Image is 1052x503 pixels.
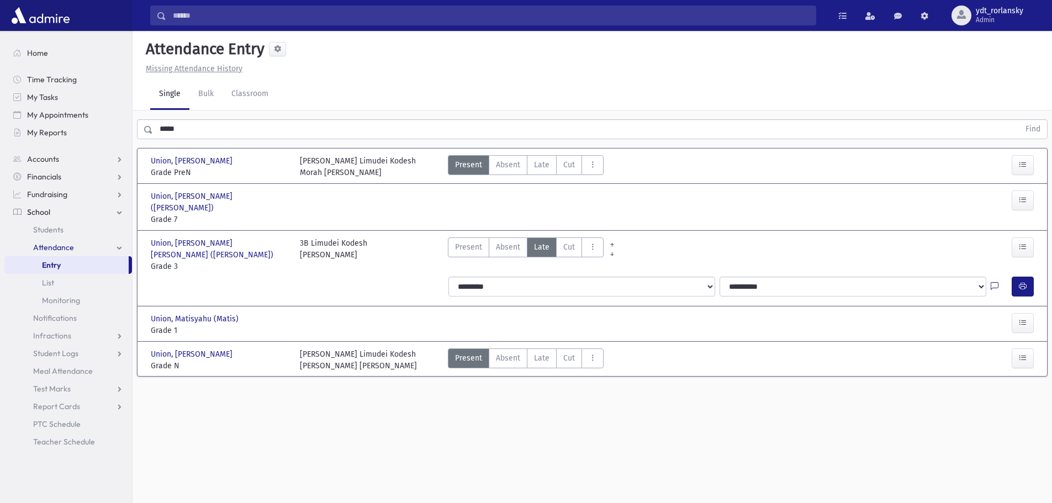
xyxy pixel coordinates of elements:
div: AttTypes [448,155,604,178]
span: Infractions [33,331,71,341]
div: AttTypes [448,348,604,372]
a: School [4,203,132,221]
a: Time Tracking [4,71,132,88]
a: Entry [4,256,129,274]
span: Union, [PERSON_NAME] ([PERSON_NAME]) [151,190,289,214]
a: Teacher Schedule [4,433,132,451]
span: Notifications [33,313,77,323]
a: Infractions [4,327,132,345]
span: School [27,207,50,217]
div: [PERSON_NAME] Limudei Kodesh Morah [PERSON_NAME] [300,155,416,178]
span: Fundraising [27,189,67,199]
a: My Tasks [4,88,132,106]
span: Teacher Schedule [33,437,95,447]
span: Time Tracking [27,75,77,84]
span: Home [27,48,48,58]
div: 3B Limudei Kodesh [PERSON_NAME] [300,237,367,272]
span: Grade N [151,360,289,372]
a: Home [4,44,132,62]
u: Missing Attendance History [146,64,242,73]
span: ydt_rorlansky [976,7,1023,15]
a: Missing Attendance History [141,64,242,73]
a: My Appointments [4,106,132,124]
span: Late [534,241,549,253]
span: My Tasks [27,92,58,102]
a: Students [4,221,132,239]
span: Present [455,159,482,171]
span: Students [33,225,64,235]
span: Accounts [27,154,59,164]
span: Present [455,352,482,364]
a: Report Cards [4,398,132,415]
a: Student Logs [4,345,132,362]
span: List [42,278,54,288]
span: Student Logs [33,348,78,358]
span: Grade 7 [151,214,289,225]
span: Admin [976,15,1023,24]
span: Attendance [33,242,74,252]
div: [PERSON_NAME] Limudei Kodesh [PERSON_NAME] [PERSON_NAME] [300,348,417,372]
span: Late [534,159,549,171]
span: Union, [PERSON_NAME] [151,155,235,167]
span: Grade PreN [151,167,289,178]
a: Test Marks [4,380,132,398]
span: Union, Matisyahu (Matis) [151,313,241,325]
a: Classroom [223,79,277,110]
a: Accounts [4,150,132,168]
a: Bulk [189,79,223,110]
span: Late [534,352,549,364]
button: Find [1019,120,1047,139]
span: Grade 3 [151,261,289,272]
a: PTC Schedule [4,415,132,433]
span: Financials [27,172,61,182]
a: Fundraising [4,186,132,203]
a: Single [150,79,189,110]
div: AttTypes [448,237,604,272]
span: Entry [42,260,61,270]
span: My Appointments [27,110,88,120]
span: Absent [496,241,520,253]
img: AdmirePro [9,4,72,27]
span: My Reports [27,128,67,137]
span: Absent [496,352,520,364]
span: Absent [496,159,520,171]
span: Present [455,241,482,253]
span: Union, [PERSON_NAME] [PERSON_NAME] ([PERSON_NAME]) [151,237,289,261]
a: Monitoring [4,292,132,309]
span: Test Marks [33,384,71,394]
a: Attendance [4,239,132,256]
span: Grade 1 [151,325,289,336]
a: Notifications [4,309,132,327]
span: Report Cards [33,401,80,411]
a: List [4,274,132,292]
span: Monitoring [42,295,80,305]
span: Cut [563,352,575,364]
h5: Attendance Entry [141,40,265,59]
a: Financials [4,168,132,186]
span: Meal Attendance [33,366,93,376]
span: Cut [563,241,575,253]
a: Meal Attendance [4,362,132,380]
span: Union, [PERSON_NAME] [151,348,235,360]
span: PTC Schedule [33,419,81,429]
span: Cut [563,159,575,171]
input: Search [166,6,816,25]
a: My Reports [4,124,132,141]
